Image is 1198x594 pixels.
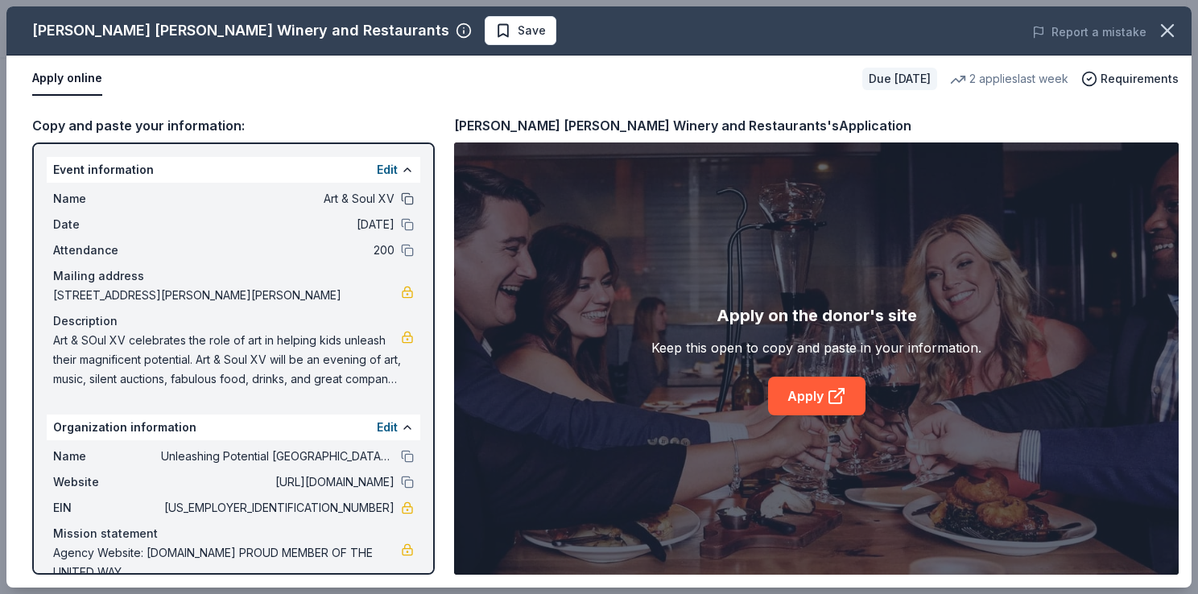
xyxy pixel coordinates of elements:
[53,498,161,518] span: EIN
[1032,23,1146,42] button: Report a mistake
[53,331,401,389] span: Art & SOul XV celebrates the role of art in helping kids unleash their magnificent potential. Art...
[651,338,981,357] div: Keep this open to copy and paste in your information.
[161,215,395,234] span: [DATE]
[53,447,161,466] span: Name
[53,543,401,582] span: Agency Website: [DOMAIN_NAME] PROUD MEMBER OF THE UNITED WAY
[1081,69,1179,89] button: Requirements
[950,69,1068,89] div: 2 applies last week
[47,157,420,183] div: Event information
[53,215,161,234] span: Date
[161,189,395,208] span: Art & Soul XV
[1101,69,1179,89] span: Requirements
[161,241,395,260] span: 200
[53,266,414,286] div: Mailing address
[53,472,161,492] span: Website
[32,18,449,43] div: [PERSON_NAME] [PERSON_NAME] Winery and Restaurants
[454,115,911,136] div: [PERSON_NAME] [PERSON_NAME] Winery and Restaurants's Application
[518,21,546,40] span: Save
[53,311,414,331] div: Description
[32,62,102,96] button: Apply online
[161,472,395,492] span: [URL][DOMAIN_NAME]
[32,115,435,136] div: Copy and paste your information:
[53,189,161,208] span: Name
[53,241,161,260] span: Attendance
[161,447,395,466] span: Unleashing Potential [GEOGRAPHIC_DATA][PERSON_NAME]
[161,498,395,518] span: [US_EMPLOYER_IDENTIFICATION_NUMBER]
[485,16,556,45] button: Save
[53,286,401,305] span: [STREET_ADDRESS][PERSON_NAME][PERSON_NAME]
[47,415,420,440] div: Organization information
[717,303,917,328] div: Apply on the donor's site
[768,377,865,415] a: Apply
[377,160,398,179] button: Edit
[377,418,398,437] button: Edit
[53,524,414,543] div: Mission statement
[862,68,937,90] div: Due [DATE]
